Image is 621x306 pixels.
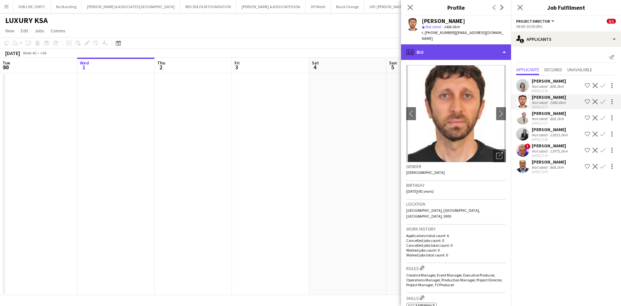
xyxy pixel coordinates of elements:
div: [PERSON_NAME] [532,143,569,149]
span: View [5,28,14,34]
span: 4 [311,63,319,71]
div: 1486.6km [549,100,567,105]
div: [DATE] [5,50,20,56]
span: Tue [3,60,10,66]
div: Not rated [532,165,549,170]
span: 30 [2,63,10,71]
a: View [3,27,17,35]
button: [PERSON_NAME] & ASSOCIATES [GEOGRAPHIC_DATA] [82,0,180,13]
div: 12975.2km [549,149,569,153]
h3: Job Fulfilment [511,3,621,12]
span: Sat [312,60,319,66]
span: 0/1 [607,19,616,24]
span: [GEOGRAPHIC_DATA], [GEOGRAPHIC_DATA], [GEOGRAPHIC_DATA], 0000 [406,208,480,219]
p: Cancelled jobs count: 0 [406,238,506,243]
button: RED SEA FILM FOUNDATION [180,0,236,13]
button: Project Director [516,19,555,24]
div: [PERSON_NAME] [532,127,569,132]
div: [DATE] 12:16 [532,89,566,93]
p: Cancelled jobs total count: 0 [406,243,506,248]
div: 868.1km [549,116,565,121]
h3: Roles [406,265,506,271]
div: +04 [40,51,46,55]
h3: Gender [406,164,506,169]
button: DXB LIVE / DWTC [13,0,51,13]
p: Worked jobs count: 0 [406,248,506,253]
a: Jobs [32,27,47,35]
div: 868.1km [549,165,565,170]
div: 08:00-16:00 (8h) [516,24,616,29]
span: Applicants [516,67,539,72]
span: 5 [388,63,397,71]
span: Wed [80,60,89,66]
span: 2 [156,63,165,71]
div: [DATE] 12:17 [532,105,567,109]
span: Unavailable [567,67,592,72]
span: Project Director [516,19,550,24]
button: DP World [306,0,331,13]
span: ! [525,143,530,149]
div: Open photos pop-in [493,149,506,162]
button: GPJ: [PERSON_NAME] [364,0,410,13]
span: Thu [157,60,165,66]
h1: LUXURY KSA [5,16,48,25]
h3: Work history [406,226,506,232]
span: 1 [79,63,89,71]
span: Jobs [35,28,44,34]
h3: Profile [401,3,511,12]
h3: Skills [406,294,506,301]
div: 858.3km [549,84,565,89]
div: [PERSON_NAME] [532,159,566,165]
span: Edit [21,28,28,34]
h3: Birthday [406,182,506,188]
span: Fri [234,60,240,66]
span: t. [PHONE_NUMBER] [422,30,455,35]
div: Not rated [532,149,549,153]
div: [PERSON_NAME] [532,94,567,100]
div: Bio [401,44,511,60]
span: [DEMOGRAPHIC_DATA] [406,170,445,175]
span: Sun [389,60,397,66]
button: Black Orange [331,0,364,13]
span: [DATE] (42 years) [406,189,434,194]
span: 1486.6km [442,24,461,29]
div: 12833.2km [549,132,569,137]
div: [PERSON_NAME] [532,78,566,84]
p: Worked jobs total count: 0 [406,253,506,257]
span: 3 [234,63,240,71]
span: Creative Manager, Event Manager, Executive Producer, Operations Manager, Production Manager, Proj... [406,273,502,287]
div: [DATE] 13:54 [532,153,569,158]
span: | [EMAIL_ADDRESS][DOMAIN_NAME] [422,30,504,41]
p: Applications total count: 6 [406,233,506,238]
span: Week 40 [21,51,38,55]
a: Comms [48,27,68,35]
span: Comms [51,28,65,34]
h3: Location [406,201,506,207]
button: No Standing [51,0,82,13]
button: [PERSON_NAME] & ASSOCIATES KSA [236,0,306,13]
div: [PERSON_NAME] [422,18,465,24]
span: Not rated [426,24,441,29]
div: [DATE] 12:56 [532,137,569,142]
div: [PERSON_NAME] [532,110,566,116]
div: Not rated [532,84,549,89]
div: [DATE] 15:05 [532,170,566,174]
div: Not rated [532,100,549,105]
img: Crew avatar or photo [406,65,506,162]
a: Edit [18,27,31,35]
div: Not rated [532,116,549,121]
span: Declined [544,67,562,72]
div: Applicants [511,31,621,47]
div: Not rated [532,132,549,137]
div: [DATE] 12:27 [532,121,566,125]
